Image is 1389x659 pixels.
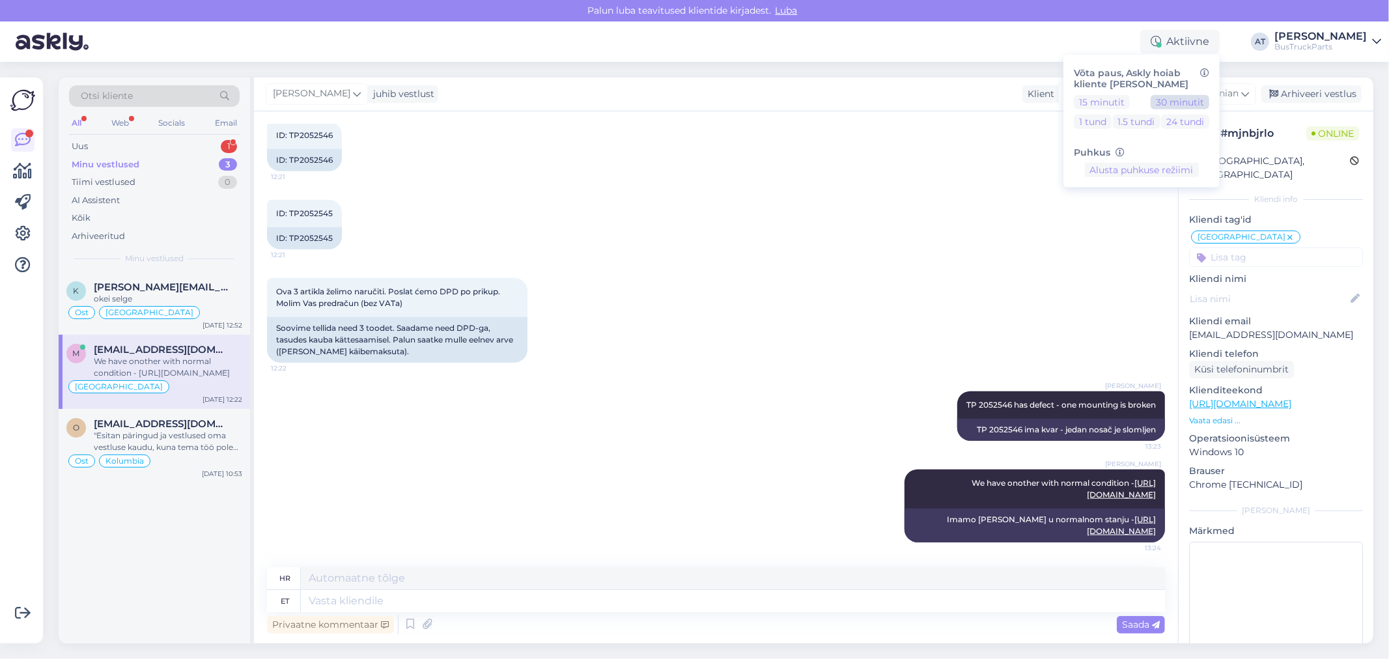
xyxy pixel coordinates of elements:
span: 12:22 [271,363,320,373]
p: Kliendi nimi [1189,272,1363,286]
p: Operatsioonisüsteem [1189,432,1363,445]
p: Märkmed [1189,524,1363,538]
p: Windows 10 [1189,445,1363,459]
div: [DATE] 12:22 [203,395,242,404]
span: mate@silo-dobranic.hr [94,344,229,356]
span: Minu vestlused [125,253,184,264]
p: Kliendi tag'id [1189,213,1363,227]
p: [EMAIL_ADDRESS][DOMAIN_NAME] [1189,328,1363,342]
span: ID: TP2052546 [276,130,333,140]
input: Lisa nimi [1190,292,1348,306]
div: Imamo [PERSON_NAME] u normalnom stanju - [905,509,1165,542]
span: Ost [75,457,89,465]
div: [DATE] 10:53 [202,469,242,479]
div: Tiimi vestlused [72,176,135,189]
div: ID: TP2052545 [267,227,342,249]
button: 15 minutit [1074,94,1130,109]
span: Otsi kliente [81,89,133,103]
span: Ova 3 artikla želimo naručiti. Poslat ćemo DPD po prikup. Molim Vas predračun (bez VATa) [276,287,502,308]
div: okei selge [94,293,242,305]
h6: Võta paus, Askly hoiab kliente [PERSON_NAME] [1074,68,1209,90]
span: kevin@ektrans.ee [94,281,229,293]
div: Uus [72,140,88,153]
button: 24 tundi [1161,114,1209,128]
div: We have onother with normal condition - [URL][DOMAIN_NAME] [94,356,242,379]
div: Klient [1022,87,1054,101]
button: 1.5 tundi [1113,114,1160,128]
div: Arhiveeritud [72,230,125,243]
div: Soovime tellida need 3 toodet. Saadame need DPD-ga, tasudes kauba kättesaamisel. Palun saatke mul... [267,317,527,363]
span: We have onother with normal condition - [972,478,1156,499]
button: 30 minutit [1151,94,1209,109]
span: [PERSON_NAME] [1105,381,1161,391]
button: Alusta puhkuse režiimi [1085,163,1199,177]
span: m [73,348,80,358]
span: [PERSON_NAME] [1105,459,1161,469]
div: ID: TP2052546 [267,149,342,171]
div: [GEOGRAPHIC_DATA], [GEOGRAPHIC_DATA] [1193,154,1350,182]
p: Klienditeekond [1189,384,1363,397]
span: 13:23 [1112,442,1161,451]
div: et [281,590,289,612]
div: All [69,115,84,132]
span: 12:21 [271,250,320,260]
h6: Puhkus [1074,147,1209,158]
span: ID: TP2052545 [276,208,333,218]
span: Kolumbia [105,457,144,465]
div: Arhiveeri vestlus [1261,85,1362,103]
button: 1 tund [1074,114,1112,128]
span: k [74,286,79,296]
a: [URL][DOMAIN_NAME] [1189,398,1291,410]
p: Kliendi email [1189,315,1363,328]
span: Saada [1122,619,1160,630]
span: TP 2052546 has defect - one mounting is broken [966,400,1156,410]
div: 3 [219,158,237,171]
div: Web [109,115,132,132]
span: 12:21 [271,172,320,182]
span: [GEOGRAPHIC_DATA] [1198,233,1285,241]
div: 1 [221,140,237,153]
a: [PERSON_NAME]BusTruckParts [1274,31,1381,52]
div: 0 [218,176,237,189]
span: [GEOGRAPHIC_DATA] [105,309,193,316]
div: "Esitan päringud ja vestlused oma vestluse kaudu, kuna tema töö pole kergete killast." - Ma [PERS... [94,430,242,453]
img: Askly Logo [10,88,35,113]
div: Küsi telefoninumbrit [1189,361,1294,378]
span: o [73,423,79,432]
div: Socials [156,115,188,132]
div: AT [1251,33,1269,51]
div: Kõik [72,212,91,225]
div: Minu vestlused [72,158,139,171]
div: Kliendi info [1189,193,1363,205]
div: Privaatne kommentaar [267,616,394,634]
div: Email [212,115,240,132]
span: olgalizeth03@gmail.com [94,418,229,430]
div: [PERSON_NAME] [1274,31,1367,42]
p: Brauser [1189,464,1363,478]
span: Luba [772,5,802,16]
div: TP 2052546 ima kvar - jedan nosač je slomljen [957,419,1165,441]
div: [PERSON_NAME] [1189,505,1363,516]
p: Chrome [TECHNICAL_ID] [1189,478,1363,492]
div: # mjnbjrlo [1220,126,1306,141]
p: Kliendi telefon [1189,347,1363,361]
span: [GEOGRAPHIC_DATA] [75,383,163,391]
span: Online [1306,126,1359,141]
input: Lisa tag [1189,247,1363,267]
div: juhib vestlust [368,87,434,101]
div: [DATE] 12:52 [203,320,242,330]
span: [PERSON_NAME] [273,87,350,101]
div: Aktiivne [1140,30,1220,53]
div: hr [279,567,290,589]
span: 13:24 [1112,543,1161,553]
div: AI Assistent [72,194,120,207]
div: BusTruckParts [1274,42,1367,52]
span: Ost [75,309,89,316]
p: Vaata edasi ... [1189,415,1363,427]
